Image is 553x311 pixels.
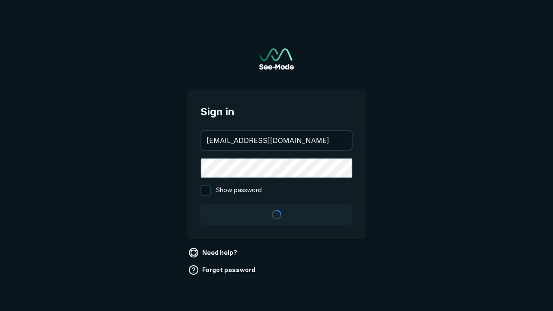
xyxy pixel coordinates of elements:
span: Sign in [200,104,353,120]
a: Go to sign in [259,48,294,70]
input: your@email.com [201,131,352,150]
a: Forgot password [187,263,259,277]
img: See-Mode Logo [259,48,294,70]
span: Show password [216,185,262,196]
a: Need help? [187,246,241,260]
